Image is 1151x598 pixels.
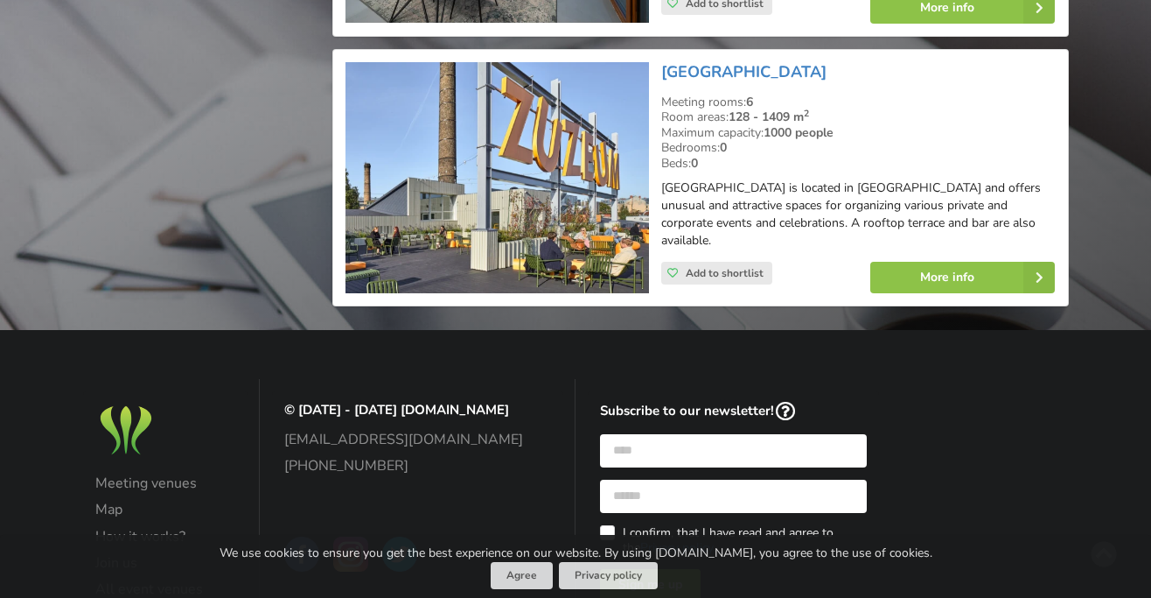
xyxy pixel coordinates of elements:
div: Beds: [661,156,1055,172]
a: [PHONE_NUMBER] [284,458,551,474]
a: More info [870,262,1055,293]
p: [GEOGRAPHIC_DATA] is located in [GEOGRAPHIC_DATA] and offers unusual and attractive spaces for or... [661,179,1055,250]
div: Maximum capacity: [661,125,1055,141]
sup: 2 [804,107,809,120]
label: I confirm, that I have read and agree to the [600,525,867,555]
img: Unusual venues | Riga | Zuzeum Art Centre [345,62,649,294]
p: © [DATE] - [DATE] [DOMAIN_NAME] [284,402,551,419]
button: Agree [491,562,553,589]
img: Baltic Meeting Rooms [95,402,157,459]
a: [GEOGRAPHIC_DATA] [661,61,827,82]
strong: 1000 people [764,124,834,141]
div: Meeting rooms: [661,95,1055,110]
a: Meeting venues [95,475,236,491]
p: Subscribe to our newsletter! [600,402,867,422]
div: Room areas: [661,109,1055,125]
div: Bedrooms: [661,140,1055,156]
strong: 0 [720,139,727,156]
a: Privacy policy [559,562,658,589]
strong: 0 [691,155,698,172]
strong: 6 [746,94,753,110]
a: How it works? [95,529,236,545]
span: Add to shortlist [686,266,764,280]
strong: 128 - 1409 m [729,109,809,125]
a: [EMAIL_ADDRESS][DOMAIN_NAME] [284,432,551,447]
a: Map [95,502,236,517]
